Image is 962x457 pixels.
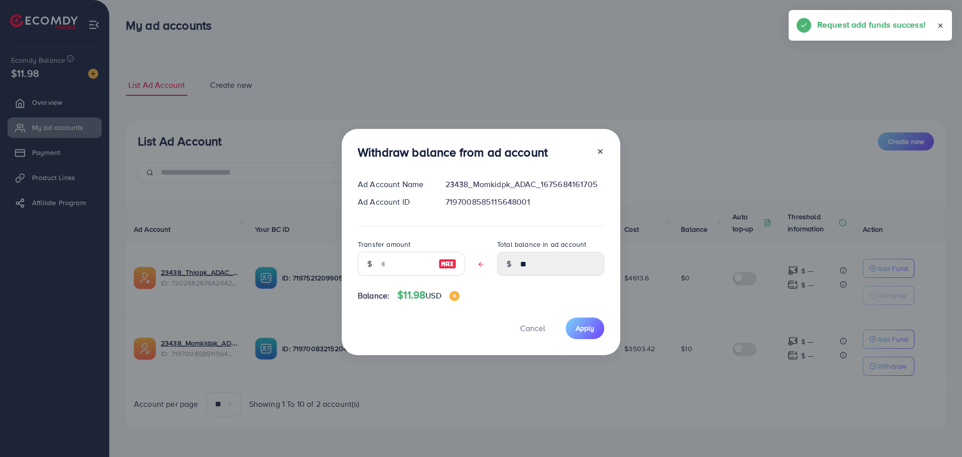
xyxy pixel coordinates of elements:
[358,290,389,301] span: Balance:
[497,239,586,249] label: Total balance in ad account
[520,323,545,334] span: Cancel
[358,145,548,160] h3: Withdraw balance from ad account
[437,196,612,208] div: 7197008585115648001
[397,289,459,301] h4: $11.98
[437,179,612,190] div: 23438_Momkidpk_ADAC_1675684161705
[350,196,437,208] div: Ad Account ID
[438,258,456,270] img: image
[350,179,437,190] div: Ad Account Name
[919,412,954,449] iframe: Chat
[817,18,925,31] h5: Request add funds success!
[508,318,558,339] button: Cancel
[449,291,459,301] img: image
[425,290,441,301] span: USD
[576,323,594,333] span: Apply
[566,318,604,339] button: Apply
[358,239,410,249] label: Transfer amount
